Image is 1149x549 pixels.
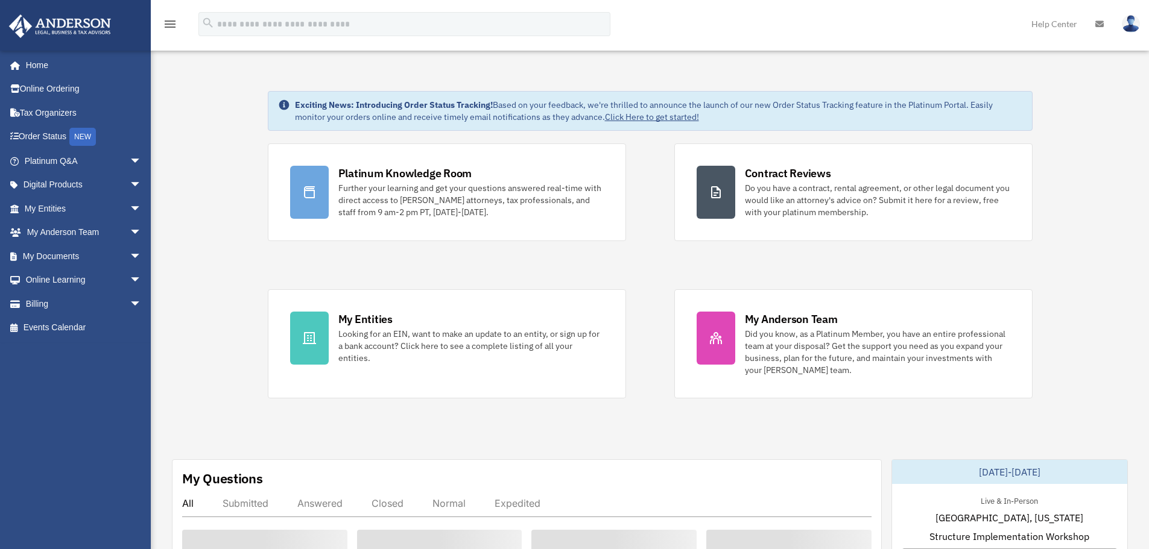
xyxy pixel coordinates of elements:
img: User Pic [1122,15,1140,33]
a: Contract Reviews Do you have a contract, rental agreement, or other legal document you would like... [674,143,1033,241]
span: arrow_drop_down [130,221,154,245]
div: Platinum Knowledge Room [338,166,472,181]
i: menu [163,17,177,31]
div: My Anderson Team [745,312,838,327]
span: arrow_drop_down [130,292,154,316]
div: Further your learning and get your questions answered real-time with direct access to [PERSON_NAM... [338,182,604,218]
a: Order StatusNEW [8,125,160,149]
div: Live & In-Person [971,494,1048,506]
div: Based on your feedback, we're thrilled to announce the launch of our new Order Status Tracking fe... [295,99,1022,123]
a: Platinum Q&Aarrow_drop_down [8,149,160,173]
i: search [201,16,215,30]
div: My Questions [182,469,263,488]
a: My Documentsarrow_drop_down [8,244,160,268]
div: Did you know, as a Platinum Member, you have an entire professional team at your disposal? Get th... [745,328,1010,376]
div: [DATE]-[DATE] [892,460,1127,484]
a: Home [8,53,154,77]
a: Events Calendar [8,316,160,340]
div: Contract Reviews [745,166,831,181]
div: NEW [69,128,96,146]
div: Do you have a contract, rental agreement, or other legal document you would like an attorney's ad... [745,182,1010,218]
div: Closed [372,497,404,509]
span: Structure Implementation Workshop [929,529,1089,544]
a: Digital Productsarrow_drop_down [8,173,160,197]
a: Click Here to get started! [605,111,699,122]
div: Submitted [223,497,268,509]
span: arrow_drop_down [130,149,154,174]
div: My Entities [338,312,393,327]
span: arrow_drop_down [130,173,154,198]
a: Tax Organizers [8,101,160,125]
img: Anderson Advisors Platinum Portal [5,14,115,38]
div: All [182,497,194,509]
span: arrow_drop_down [130,196,154,221]
span: arrow_drop_down [130,244,154,269]
div: Looking for an EIN, want to make an update to an entity, or sign up for a bank account? Click her... [338,328,604,364]
a: My Entities Looking for an EIN, want to make an update to an entity, or sign up for a bank accoun... [268,289,626,398]
a: Billingarrow_drop_down [8,292,160,316]
a: Platinum Knowledge Room Further your learning and get your questions answered real-time with dire... [268,143,626,241]
a: Online Learningarrow_drop_down [8,268,160,292]
div: Answered [297,497,343,509]
a: My Anderson Teamarrow_drop_down [8,221,160,245]
a: My Entitiesarrow_drop_down [8,196,160,221]
span: arrow_drop_down [130,268,154,293]
a: menu [163,21,177,31]
div: Expedited [495,497,540,509]
a: My Anderson Team Did you know, as a Platinum Member, you have an entire professional team at your... [674,289,1033,398]
a: Online Ordering [8,77,160,101]
strong: Exciting News: Introducing Order Status Tracking! [295,99,493,110]
div: Normal [432,497,466,509]
span: [GEOGRAPHIC_DATA], [US_STATE] [935,510,1083,525]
